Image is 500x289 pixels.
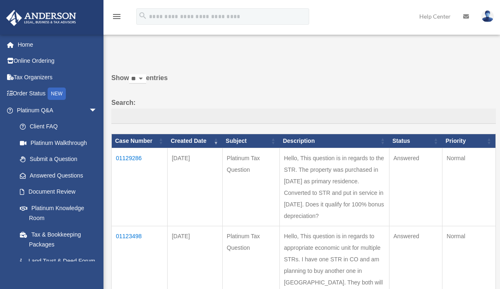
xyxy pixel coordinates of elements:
[12,167,101,184] a: Answered Questions
[111,109,496,124] input: Search:
[6,102,106,118] a: Platinum Q&Aarrow_drop_down
[112,14,122,21] a: menu
[111,72,496,92] label: Show entries
[6,53,110,69] a: Online Ordering
[6,85,110,102] a: Order StatusNEW
[167,134,222,148] th: Created Date: activate to sort column ascending
[442,148,496,226] td: Normal
[222,148,279,226] td: Platinum Tax Question
[279,148,389,226] td: Hello, This question is in regards to the STR. The property was purchased in [DATE] as primary re...
[279,134,389,148] th: Description: activate to sort column ascending
[89,102,106,119] span: arrow_drop_down
[6,69,110,85] a: Tax Organizers
[442,134,496,148] th: Priority: activate to sort column ascending
[12,200,106,226] a: Platinum Knowledge Room
[112,12,122,21] i: menu
[12,135,106,151] a: Platinum Walkthrough
[111,97,496,124] label: Search:
[6,36,110,53] a: Home
[167,148,222,226] td: [DATE]
[389,148,442,226] td: Answered
[112,134,168,148] th: Case Number: activate to sort column ascending
[138,11,147,20] i: search
[12,184,106,200] a: Document Review
[112,148,168,226] td: 01129286
[222,134,279,148] th: Subject: activate to sort column ascending
[389,134,442,148] th: Status: activate to sort column ascending
[48,88,66,100] div: NEW
[12,118,106,135] a: Client FAQ
[4,10,79,26] img: Anderson Advisors Platinum Portal
[12,253,106,269] a: Land Trust & Deed Forum
[129,74,146,84] select: Showentries
[12,226,106,253] a: Tax & Bookkeeping Packages
[481,10,494,22] img: User Pic
[12,151,106,168] a: Submit a Question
